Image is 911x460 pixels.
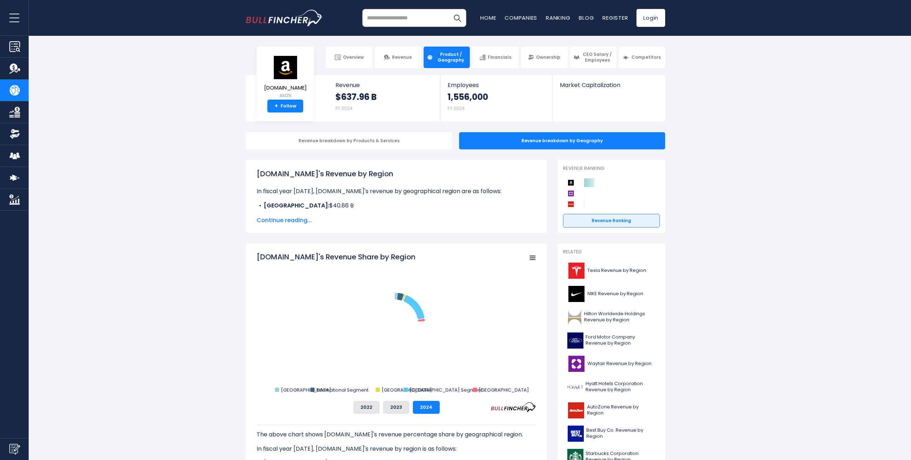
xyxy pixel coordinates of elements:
a: Revenue [375,47,421,68]
a: Ownership [521,47,567,68]
a: +Follow [267,100,303,112]
span: Product / Geography [435,52,467,63]
p: In fiscal year [DATE], [DOMAIN_NAME]'s revenue by geographical region are as follows: [257,187,536,196]
img: AZO logo [567,402,585,418]
button: 2024 [413,401,440,414]
img: Ownership [9,129,20,139]
a: Wayfair Revenue by Region [563,354,660,374]
span: Hyatt Hotels Corporation Revenue by Region [586,381,655,393]
a: Employees 1,556,000 FY 2024 [440,75,552,121]
span: Ford Motor Company Revenue by Region [586,334,655,346]
a: Product / Geography [424,47,470,68]
a: Hyatt Hotels Corporation Revenue by Region [563,377,660,397]
span: Wayfair Revenue by Region [587,361,652,367]
svg: Amazon.com's Revenue Share by Region [257,252,536,395]
a: Ranking [546,14,570,21]
h1: [DOMAIN_NAME]'s Revenue by Region [257,168,536,179]
a: Blog [579,14,594,21]
a: Financials [472,47,519,68]
img: H logo [567,379,583,395]
a: Go to homepage [246,10,323,26]
span: Revenue [335,82,433,88]
small: FY 2024 [335,105,353,111]
strong: $637.96 B [335,91,377,102]
img: W logo [567,356,585,372]
img: Wayfair competitors logo [567,189,575,198]
img: HLT logo [567,309,582,325]
button: Search [448,9,466,27]
strong: + [275,103,278,109]
a: Tesla Revenue by Region [563,261,660,281]
a: CEO Salary / Employees [570,47,616,68]
img: F logo [567,332,583,349]
button: 2023 [383,401,409,414]
span: Best Buy Co. Revenue by Region [586,427,655,440]
p: Related [563,249,660,255]
a: Overview [326,47,372,68]
strong: 1,556,000 [448,91,488,102]
span: NIKE Revenue by Region [587,291,643,297]
span: Hilton Worldwide Holdings Revenue by Region [584,311,655,323]
text: [GEOGRAPHIC_DATA] Segment [410,387,482,393]
span: Competitors [631,54,661,60]
a: Home [480,14,496,21]
div: Revenue breakdown by Products & Services [246,132,452,149]
text: [GEOGRAPHIC_DATA] [382,387,432,393]
small: FY 2024 [448,105,465,111]
a: [DOMAIN_NAME] AMZN [264,55,307,100]
span: Overview [343,54,364,60]
li: $93.83 B [257,210,536,219]
img: bullfincher logo [246,10,323,26]
p: In fiscal year [DATE], [DOMAIN_NAME]'s revenue by region is as follows: [257,445,536,453]
a: Ford Motor Company Revenue by Region [563,331,660,350]
a: Competitors [619,47,665,68]
span: Revenue [392,54,412,60]
img: NKE logo [567,286,585,302]
span: Continue reading... [257,216,536,225]
a: Revenue $637.96 B FY 2024 [328,75,440,121]
span: Ownership [536,54,561,60]
button: 2022 [353,401,380,414]
a: AutoZone Revenue by Region [563,401,660,420]
a: Login [636,9,665,27]
span: CEO Salary / Employees [582,52,613,63]
text: International Segment [316,387,368,393]
span: Tesla Revenue by Region [587,268,646,274]
a: Revenue Ranking [563,214,660,227]
b: International Segment: [264,210,331,218]
img: Amazon.com competitors logo [567,178,575,187]
text: [GEOGRAPHIC_DATA] [281,387,331,393]
a: NIKE Revenue by Region [563,284,660,304]
a: Hilton Worldwide Holdings Revenue by Region [563,307,660,327]
p: Revenue Ranking [563,166,660,172]
p: The above chart shows [DOMAIN_NAME]'s revenue percentage share by geographical region. [257,430,536,439]
a: Companies [505,14,537,21]
img: BBY logo [567,426,584,442]
a: Market Capitalization [553,75,664,101]
small: AMZN [264,92,307,99]
img: AutoZone competitors logo [567,200,575,209]
li: $40.86 B [257,201,536,210]
span: AutoZone Revenue by Region [587,404,655,416]
a: Best Buy Co. Revenue by Region [563,424,660,444]
span: Financials [488,54,511,60]
div: Revenue breakdown by Geography [459,132,665,149]
b: [GEOGRAPHIC_DATA]: [264,201,329,210]
a: Register [602,14,628,21]
span: [DOMAIN_NAME] [264,85,307,91]
span: Market Capitalization [560,82,657,88]
span: Employees [448,82,545,88]
tspan: [DOMAIN_NAME]'s Revenue Share by Region [257,252,415,262]
img: TSLA logo [567,263,585,279]
text: [GEOGRAPHIC_DATA] [479,387,529,393]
